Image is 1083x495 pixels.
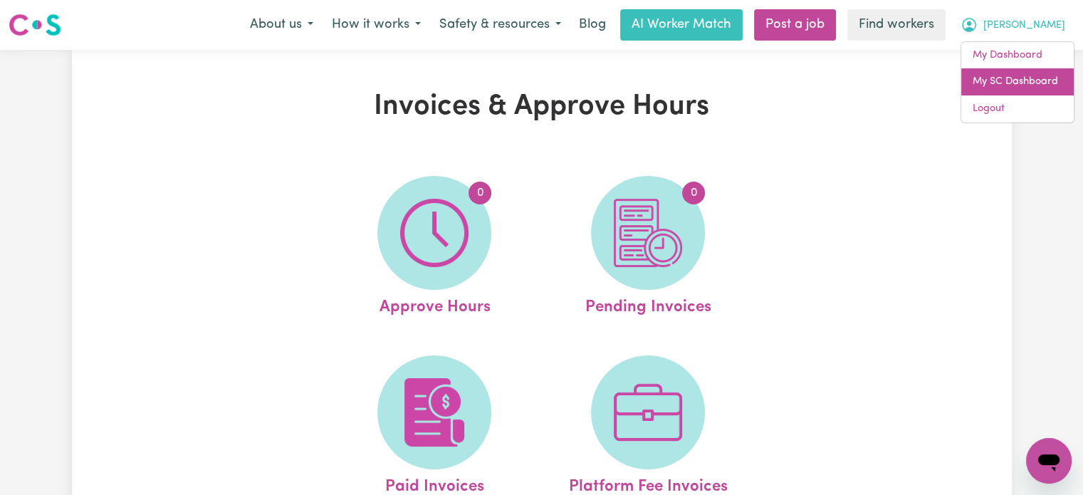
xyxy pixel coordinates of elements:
[961,68,1074,95] a: My SC Dashboard
[682,182,705,204] span: 0
[9,9,61,41] a: Careseekers logo
[332,176,537,320] a: Approve Hours
[961,42,1074,69] a: My Dashboard
[1026,438,1072,484] iframe: Button to launch messaging window
[951,10,1074,40] button: My Account
[961,95,1074,123] a: Logout
[961,41,1074,123] div: My Account
[570,9,614,41] a: Blog
[545,176,750,320] a: Pending Invoices
[430,10,570,40] button: Safety & resources
[754,9,836,41] a: Post a job
[983,18,1065,33] span: [PERSON_NAME]
[620,9,743,41] a: AI Worker Match
[9,12,61,38] img: Careseekers logo
[847,9,946,41] a: Find workers
[585,290,711,320] span: Pending Invoices
[323,10,430,40] button: How it works
[469,182,491,204] span: 0
[237,90,847,124] h1: Invoices & Approve Hours
[241,10,323,40] button: About us
[379,290,490,320] span: Approve Hours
